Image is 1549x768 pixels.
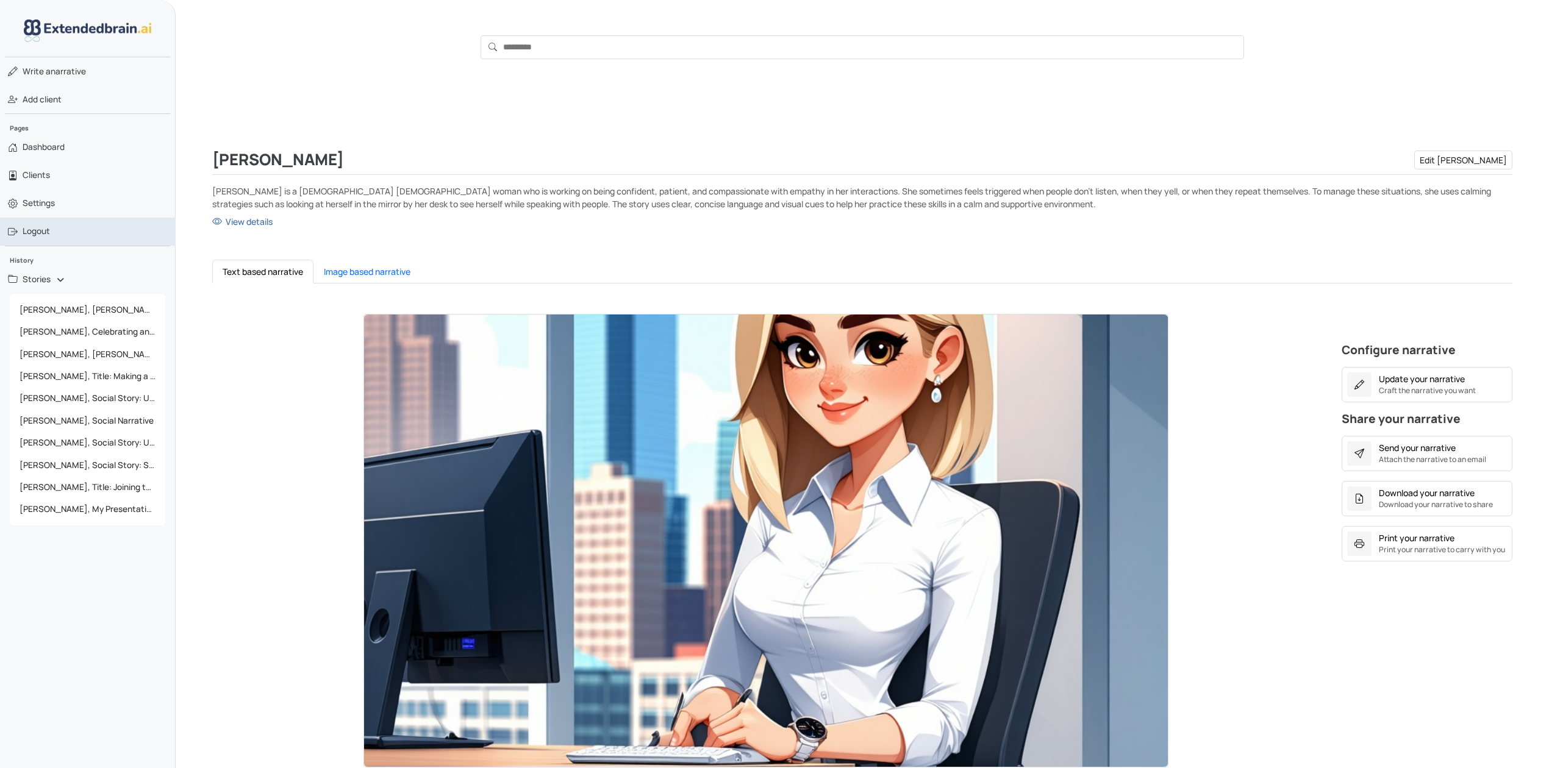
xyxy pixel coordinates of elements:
div: Update your narrative [1379,372,1465,385]
img: logo [24,20,152,42]
div: [PERSON_NAME] [212,151,1512,169]
button: Print your narrativePrint your narrative to carry with you [1342,526,1512,561]
span: [PERSON_NAME], Celebrating and Refocusing as a Team [15,321,160,343]
a: [PERSON_NAME], [PERSON_NAME]'s Potty Adventure [10,299,165,321]
span: Write a [23,66,51,77]
span: Settings [23,197,55,209]
div: Download your narrative [1379,486,1475,499]
h4: Share your narrative [1342,412,1512,431]
small: Download your narrative to share [1379,499,1493,510]
span: Clients [23,169,50,181]
h4: Configure narrative [1342,343,1512,362]
span: [PERSON_NAME], My Presentation at the Sharkeys National Convention [15,498,160,520]
span: [PERSON_NAME], Social Story: Staying Calm and Assured in New Situations [15,454,160,476]
small: Attach the narrative to an email [1379,454,1486,465]
span: Dashboard [23,141,65,153]
span: Add client [23,93,62,105]
p: [PERSON_NAME] is a [DEMOGRAPHIC_DATA] [DEMOGRAPHIC_DATA] woman who is working on being confident,... [212,185,1512,210]
div: Send your narrative [1379,441,1456,454]
a: [PERSON_NAME], Social Narrative [10,410,165,432]
span: [PERSON_NAME], [PERSON_NAME]'s Plan to Make a Good Impression on Katy [15,343,160,365]
span: [PERSON_NAME], Social Narrative [15,410,160,432]
a: Edit [PERSON_NAME] [1414,151,1512,169]
a: [PERSON_NAME], Social Story: Staying Calm and Assured in New Situations [10,454,165,476]
button: Image based narrative [313,260,421,283]
button: Text based narrative [212,260,313,283]
img: Thumbnail [364,315,1168,767]
button: Update your narrativeCraft the narrative you want [1342,367,1512,402]
span: [PERSON_NAME], Title: Joining the Block Builders [15,476,160,498]
a: [PERSON_NAME], Celebrating and Refocusing as a Team [10,321,165,343]
span: [PERSON_NAME], [PERSON_NAME]'s Potty Adventure [15,299,160,321]
span: [PERSON_NAME], Social Story: Understanding and Solving Service Disruptions [15,432,160,453]
span: [PERSON_NAME], Title: Making a Good Impression on Katy [15,365,160,387]
span: Logout [23,225,50,237]
button: Send your narrativeAttach the narrative to an email [1342,436,1512,471]
a: [PERSON_NAME], Title: Making a Good Impression on Katy [10,365,165,387]
a: View details [212,215,1512,228]
a: [PERSON_NAME], Title: Joining the Block Builders [10,476,165,498]
span: narrative [23,65,86,77]
small: Print your narrative to carry with you [1379,544,1505,555]
a: [PERSON_NAME], Social Story: Understanding and Solving Service Disruptions [10,432,165,453]
a: [PERSON_NAME], My Presentation at the Sharkeys National Convention [10,498,165,520]
small: Craft the narrative you want [1379,385,1476,396]
span: [PERSON_NAME], Social Story: Understanding and Communicating with Customers [15,387,160,409]
a: [PERSON_NAME], Social Story: Understanding and Communicating with Customers [10,387,165,409]
a: [PERSON_NAME], [PERSON_NAME]'s Plan to Make a Good Impression on Katy [10,343,165,365]
button: Download your narrativeDownload your narrative to share [1342,481,1512,516]
div: Print your narrative [1379,532,1454,544]
span: Stories [23,273,51,285]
